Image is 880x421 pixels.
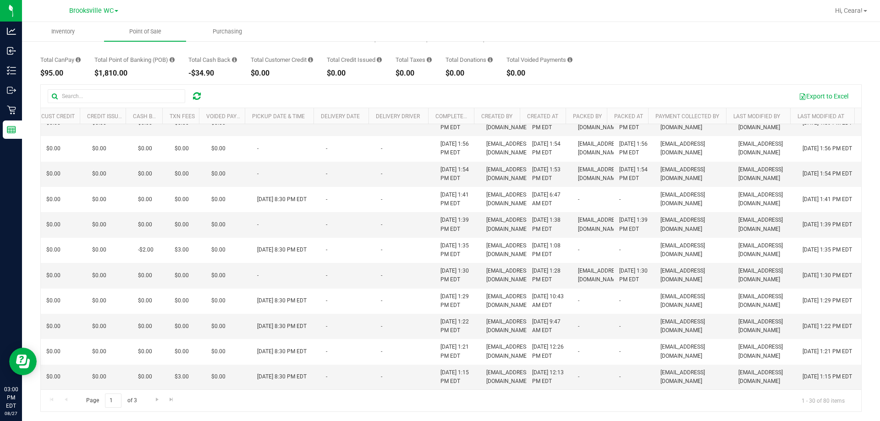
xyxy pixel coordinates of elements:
[440,267,475,284] span: [DATE] 1:30 PM EDT
[46,347,60,356] span: $0.00
[414,35,461,42] div: $12,276.35
[138,246,154,254] span: -$2.00
[92,322,106,331] span: $0.00
[578,267,622,284] span: [EMAIL_ADDRESS][DOMAIN_NAME]
[92,220,106,229] span: $0.00
[660,343,727,360] span: [EMAIL_ADDRESS][DOMAIN_NAME]
[4,385,18,410] p: 03:00 PM EDT
[619,322,621,331] span: -
[532,241,567,259] span: [DATE] 1:08 PM EDT
[578,216,622,233] span: [EMAIL_ADDRESS][DOMAIN_NAME]
[660,267,727,284] span: [EMAIL_ADDRESS][DOMAIN_NAME]
[7,86,16,95] inline-svg: Outbound
[92,271,106,280] span: $0.00
[92,246,106,254] span: $0.00
[486,267,531,284] span: [EMAIL_ADDRESS][DOMAIN_NAME]
[578,246,579,254] span: -
[251,70,313,77] div: $0.00
[532,368,567,386] span: [DATE] 12:13 PM EDT
[486,292,531,310] span: [EMAIL_ADDRESS][DOMAIN_NAME]
[200,27,254,36] span: Purchasing
[150,394,164,406] a: Go to the next page
[175,246,189,254] span: $3.00
[738,216,792,233] span: [EMAIL_ADDRESS][DOMAIN_NAME]
[257,169,258,178] span: -
[619,195,621,204] span: -
[381,220,382,229] span: -
[105,394,121,408] input: 1
[381,347,382,356] span: -
[803,144,852,153] span: [DATE] 1:56 PM EDT
[366,35,400,42] div: $6,105.15
[326,144,327,153] span: -
[325,35,352,42] div: 328
[223,35,270,42] div: 36
[381,246,382,254] span: -
[188,70,237,77] div: -$34.90
[440,292,475,310] span: [DATE] 1:29 PM EDT
[381,195,382,204] span: -
[578,165,622,183] span: [EMAIL_ADDRESS][DOMAIN_NAME]
[486,191,531,208] span: [EMAIL_ADDRESS][DOMAIN_NAME]
[94,57,175,63] div: Total Point of Banking (POB)
[326,271,327,280] span: -
[39,27,87,36] span: Inventory
[660,191,727,208] span: [EMAIL_ADDRESS][DOMAIN_NAME]
[738,317,792,335] span: [EMAIL_ADDRESS][DOMAIN_NAME]
[738,165,792,183] span: [EMAIL_ADDRESS][DOMAIN_NAME]
[381,144,382,153] span: -
[578,195,579,204] span: -
[257,220,258,229] span: -
[92,296,106,305] span: $0.00
[46,271,60,280] span: $0.00
[92,347,106,356] span: $0.00
[619,216,649,233] span: [DATE] 1:39 PM EDT
[619,267,649,284] span: [DATE] 1:30 PM EDT
[486,368,531,386] span: [EMAIL_ADDRESS][DOMAIN_NAME]
[175,169,189,178] span: $0.00
[738,368,792,386] span: [EMAIL_ADDRESS][DOMAIN_NAME]
[655,113,719,120] a: Payment Collected By
[381,271,382,280] span: -
[257,144,258,153] span: -
[440,317,475,335] span: [DATE] 1:22 PM EDT
[486,165,531,183] span: [EMAIL_ADDRESS][DOMAIN_NAME]
[211,322,225,331] span: $0.00
[211,296,225,305] span: $0.00
[619,347,621,356] span: -
[138,220,152,229] span: $0.00
[567,57,572,63] i: Sum of all voided payment transaction amounts, excluding tips and transaction fees, for all purch...
[327,70,382,77] div: $0.00
[7,46,16,55] inline-svg: Inbound
[326,246,327,254] span: -
[527,113,558,120] a: Created At
[251,57,313,63] div: Total Customer Credit
[326,220,327,229] span: -
[211,246,225,254] span: $0.00
[308,57,313,63] i: Sum of the successful, non-voided payments using account credit for all purchases in the date range.
[440,140,475,157] span: [DATE] 1:56 PM EDT
[381,322,382,331] span: -
[738,191,792,208] span: [EMAIL_ADDRESS][DOMAIN_NAME]
[578,296,579,305] span: -
[40,70,81,77] div: $95.00
[211,220,225,229] span: $0.00
[87,113,125,120] a: Credit Issued
[475,35,509,42] div: $4,235.05
[211,372,225,381] span: $0.00
[7,125,16,134] inline-svg: Reports
[170,57,175,63] i: Sum of the successful, non-voided point-of-banking payment transactions, both via payment termina...
[481,113,512,120] a: Created By
[170,113,195,120] a: Txn Fees
[619,165,649,183] span: [DATE] 1:54 PM EDT
[660,292,727,310] span: [EMAIL_ADDRESS][DOMAIN_NAME]
[175,347,189,356] span: $0.00
[803,347,852,356] span: [DATE] 1:21 PM EDT
[327,57,382,63] div: Total Credit Issued
[257,322,307,331] span: [DATE] 8:30 PM EDT
[138,372,152,381] span: $0.00
[46,322,60,331] span: $0.00
[211,144,225,153] span: $0.00
[619,140,649,157] span: [DATE] 1:56 PM EDT
[614,113,643,120] a: Packed At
